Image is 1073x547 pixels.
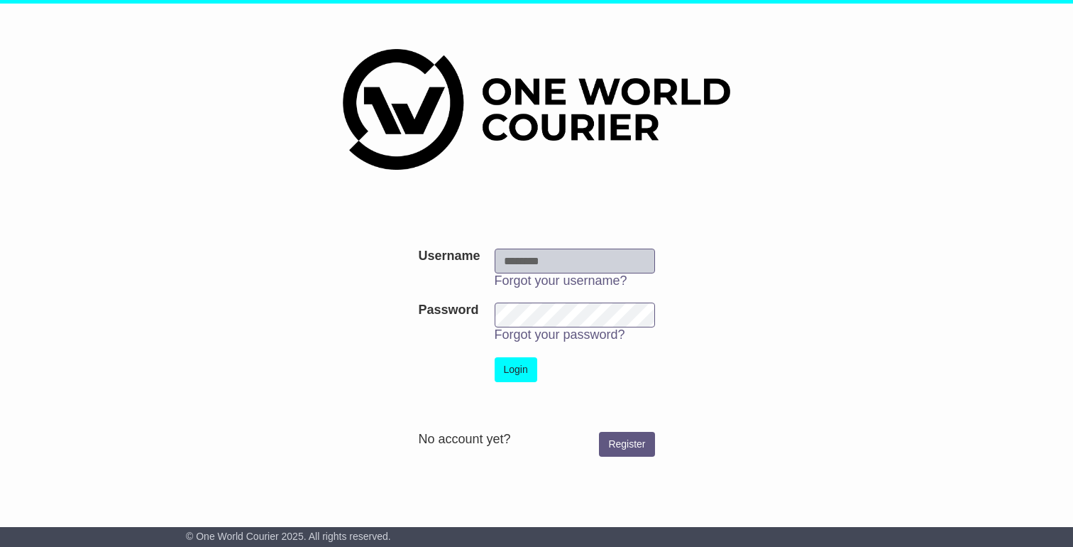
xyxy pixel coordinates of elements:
img: One World [343,49,730,170]
label: Password [418,303,478,318]
div: No account yet? [418,432,654,448]
a: Forgot your username? [495,273,627,288]
label: Username [418,249,480,264]
a: Register [599,432,654,457]
span: © One World Courier 2025. All rights reserved. [186,531,391,542]
a: Forgot your password? [495,327,625,342]
button: Login [495,357,537,382]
